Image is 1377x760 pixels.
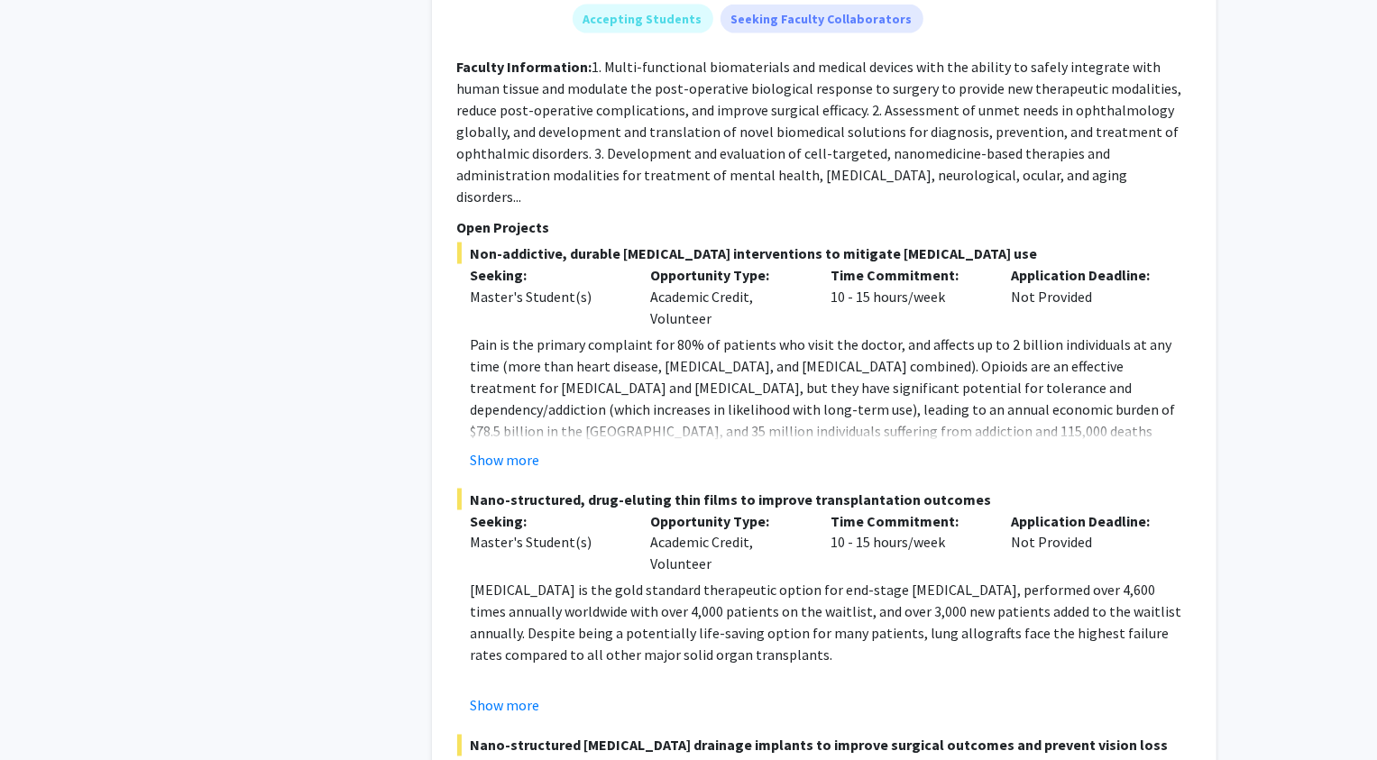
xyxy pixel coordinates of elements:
span: Non-addictive, durable [MEDICAL_DATA] interventions to mitigate [MEDICAL_DATA] use [457,243,1191,264]
p: Application Deadline: [1011,264,1164,286]
div: 10 - 15 hours/week [817,264,997,329]
p: Opportunity Type: [650,510,803,532]
iframe: Chat [14,679,77,746]
p: [MEDICAL_DATA] is the gold standard therapeutic option for end-stage [MEDICAL_DATA], performed ov... [471,580,1191,666]
div: Not Provided [997,510,1178,575]
span: Nano-structured, drug-eluting thin films to improve transplantation outcomes [457,489,1191,510]
p: Time Commitment: [831,264,984,286]
p: Time Commitment: [831,510,984,532]
fg-read-more: 1. Multi-functional biomaterials and medical devices with the ability to safely integrate with hu... [457,58,1182,206]
p: Open Projects [457,216,1191,238]
button: Show more [471,695,540,717]
div: Academic Credit, Volunteer [637,264,817,329]
p: Opportunity Type: [650,264,803,286]
div: Master's Student(s) [471,532,624,554]
div: Academic Credit, Volunteer [637,510,817,575]
p: Seeking: [471,510,624,532]
mat-chip: Seeking Faculty Collaborators [721,5,923,33]
mat-chip: Accepting Students [573,5,713,33]
p: Pain is the primary complaint for 80% of patients who visit the doctor, and affects up to 2 billi... [471,334,1191,485]
button: Show more [471,449,540,471]
p: Application Deadline: [1011,510,1164,532]
div: 10 - 15 hours/week [817,510,997,575]
p: Seeking: [471,264,624,286]
div: Master's Student(s) [471,286,624,307]
b: Faculty Information: [457,58,592,76]
div: Not Provided [997,264,1178,329]
span: Nano-structured [MEDICAL_DATA] drainage implants to improve surgical outcomes and prevent vision ... [457,735,1191,756]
